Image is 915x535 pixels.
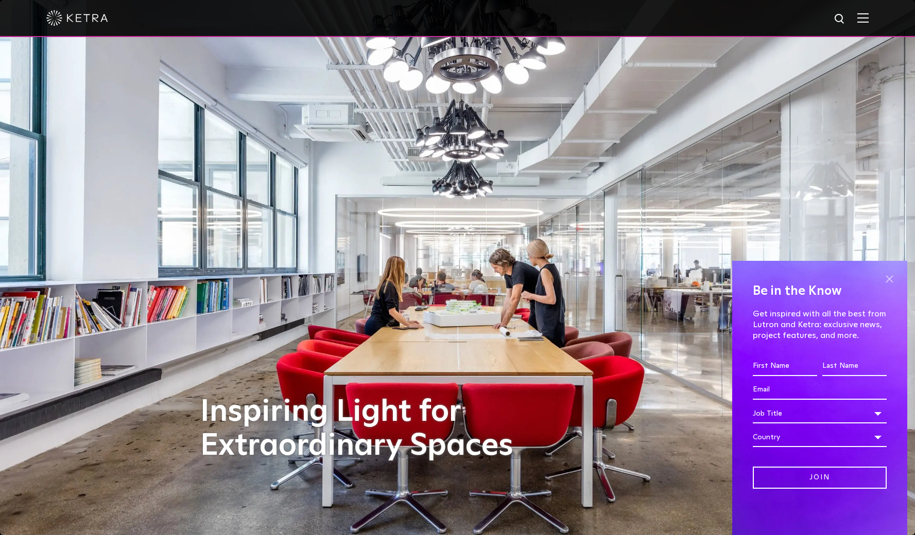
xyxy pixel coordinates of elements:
input: Join [753,467,887,489]
input: First Name [753,356,817,376]
h1: Inspiring Light for Extraordinary Spaces [200,395,535,463]
input: Email [753,380,887,400]
div: Job Title [753,404,887,423]
img: Hamburger%20Nav.svg [857,13,869,23]
input: Last Name [822,356,887,376]
p: Get inspired with all the best from Lutron and Ketra: exclusive news, project features, and more. [753,309,887,341]
img: search icon [834,13,847,26]
div: Country [753,427,887,447]
h4: Be in the Know [753,281,887,301]
img: ketra-logo-2019-white [46,10,108,26]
